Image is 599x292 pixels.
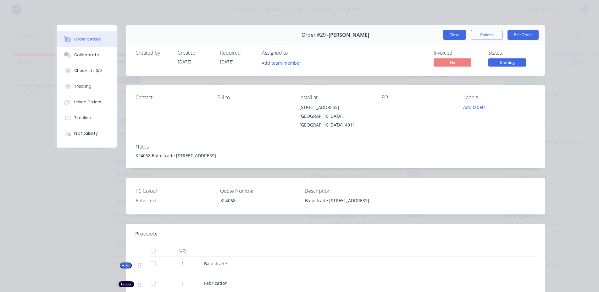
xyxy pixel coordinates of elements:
div: KF4068 Balustrade [STREET_ADDRESS] [136,152,535,159]
div: Labels [463,95,535,100]
button: Linked Orders [57,94,117,110]
label: Quote Number [220,187,299,195]
div: Install at [299,95,371,100]
span: Order #29 - [302,32,329,38]
button: Kit [120,262,132,268]
div: Order details [74,36,101,42]
div: Labour [119,281,134,287]
button: Collaborate [57,47,117,63]
label: Description [305,187,383,195]
button: Profitability [57,126,117,141]
div: Created by [136,50,170,56]
button: Order details [57,31,117,47]
span: [DATE] [178,59,191,65]
button: Tracking [57,78,117,94]
span: Kit [122,263,130,268]
div: PO [381,95,453,100]
div: Status [488,50,535,56]
button: Drafting [488,58,526,68]
div: [STREET_ADDRESS] [299,103,371,112]
div: KF4068 [215,196,294,205]
div: Tracking [74,84,92,89]
div: Linked Orders [74,99,101,105]
span: Balustrade [204,261,227,267]
div: [STREET_ADDRESS][GEOGRAPHIC_DATA], [GEOGRAPHIC_DATA], 4011 [299,103,371,129]
button: Add labels [460,103,489,111]
div: Invoiced [434,50,481,56]
div: Timeline [74,115,91,121]
div: Created [178,50,212,56]
div: Checklists 0/0 [74,68,102,73]
span: Drafting [488,58,526,66]
button: Edit Order [507,30,539,40]
button: Timeline [57,110,117,126]
span: Fabrication [204,280,228,286]
button: Add team member [262,58,305,67]
div: Products [136,230,158,238]
span: 1 [181,280,184,286]
div: Profitability [74,131,98,136]
div: Contact [136,95,208,100]
div: Notes [136,144,535,150]
div: Qty [164,244,202,257]
button: Options [471,30,502,40]
div: Collaborate [74,52,99,58]
div: Required [220,50,254,56]
div: Balustrade [STREET_ADDRESS] [300,196,379,205]
div: Bill to [217,95,289,100]
span: 1 [181,260,184,267]
button: Close [443,30,466,40]
span: No [434,58,471,66]
button: Add team member [258,58,304,67]
span: [PERSON_NAME] [329,32,369,38]
div: [GEOGRAPHIC_DATA], [GEOGRAPHIC_DATA], 4011 [299,112,371,129]
button: Checklists 0/0 [57,63,117,78]
div: Assigned to [262,50,325,56]
label: PC Colour [136,187,214,195]
span: [DATE] [220,59,234,65]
